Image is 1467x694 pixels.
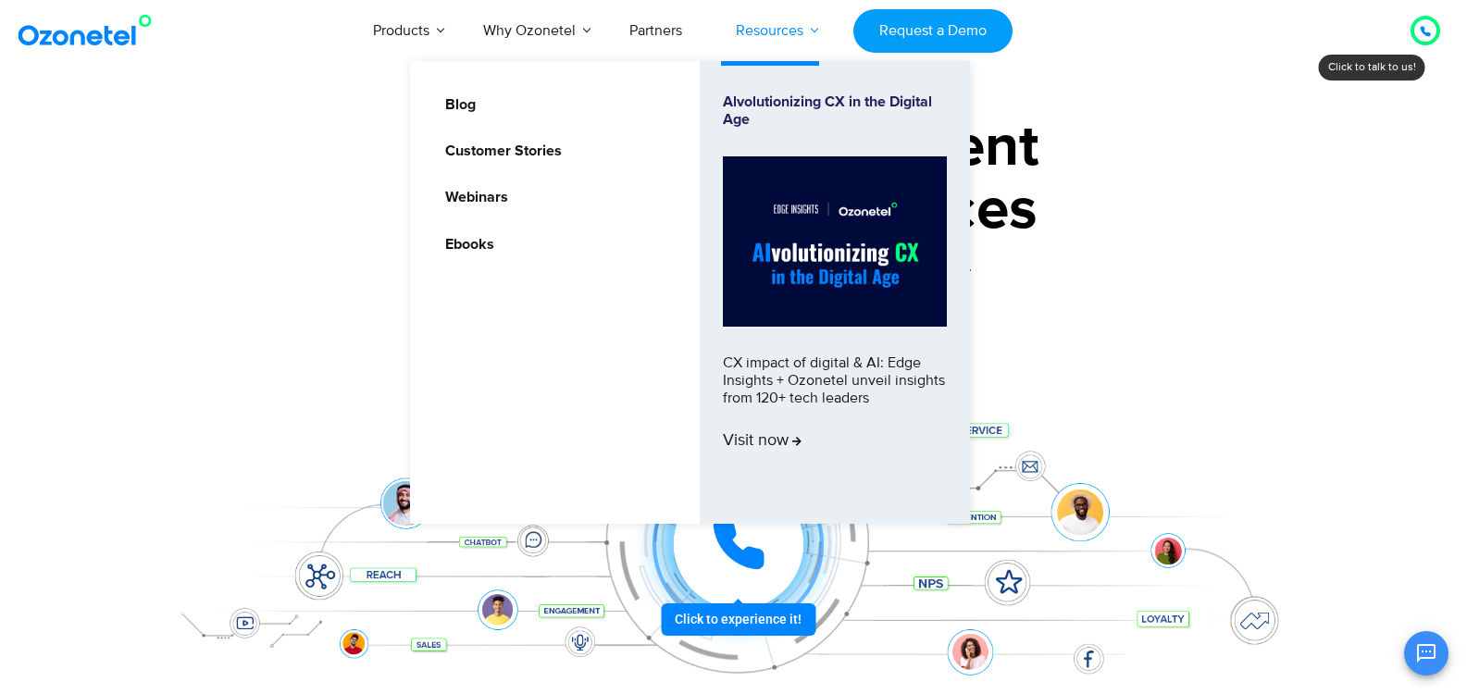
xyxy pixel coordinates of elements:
[155,166,1312,254] div: Customer Experiences
[723,93,947,491] a: Alvolutionizing CX in the Digital AgeCX impact of digital & AI: Edge Insights + Ozonetel unveil i...
[853,9,1012,53] a: Request a Demo
[723,431,802,452] span: Visit now
[155,118,1312,177] div: Orchestrate Intelligent
[1404,631,1448,675] button: Open chat
[433,140,565,163] a: Customer Stories
[723,156,947,327] img: Alvolutionizing.jpg
[433,93,479,117] a: Blog
[433,186,511,209] a: Webinars
[433,233,497,256] a: Ebooks
[155,255,1312,276] div: Turn every conversation into a growth engine for your enterprise.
